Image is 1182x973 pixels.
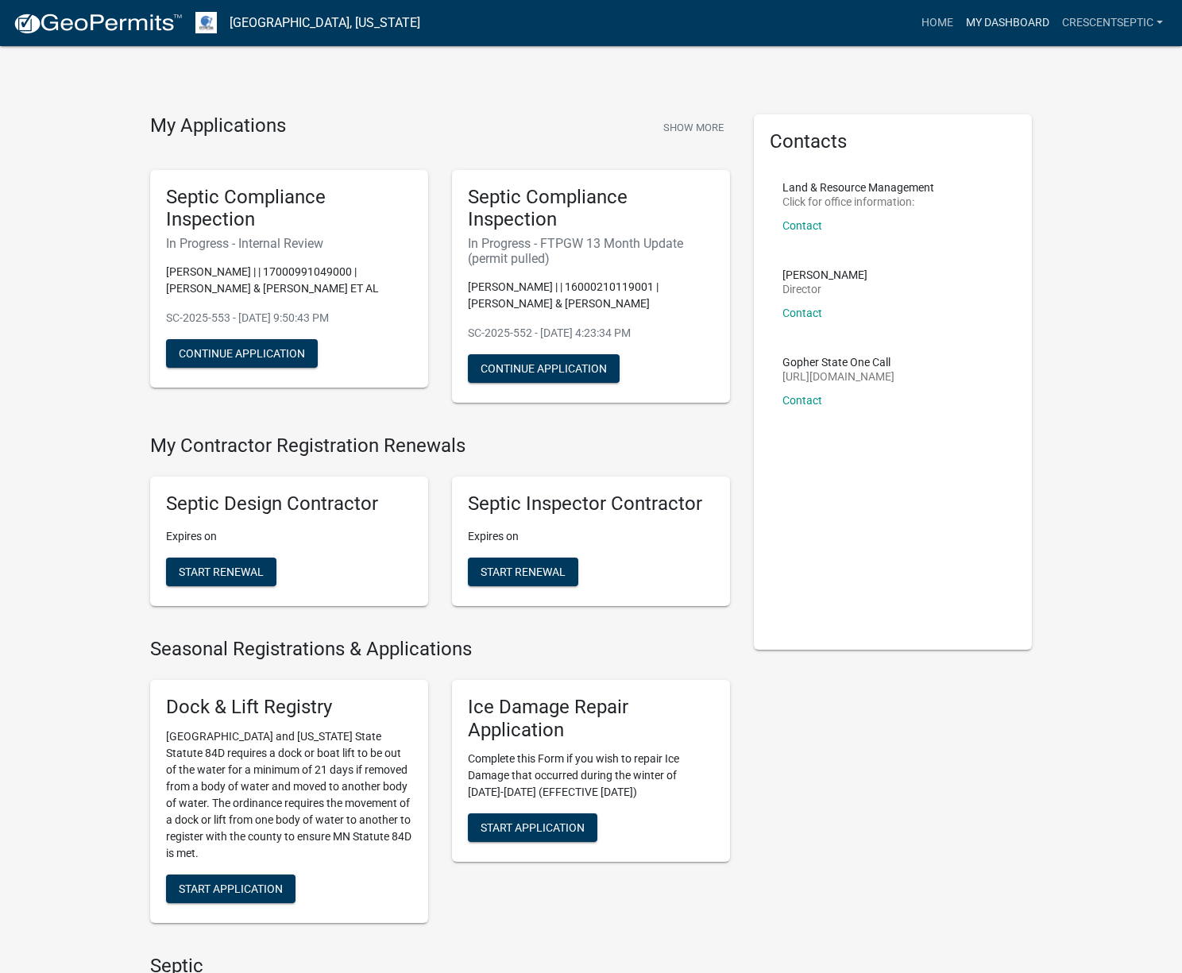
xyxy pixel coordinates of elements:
p: Land & Resource Management [782,182,934,193]
wm-registration-list-section: My Contractor Registration Renewals [150,434,730,619]
a: Contact [782,307,822,319]
h4: My Applications [150,114,286,138]
a: Contact [782,394,822,407]
h5: Dock & Lift Registry [166,696,412,719]
button: Continue Application [166,339,318,368]
h5: Septic Compliance Inspection [166,186,412,232]
h5: Contacts [770,130,1016,153]
a: My Dashboard [960,8,1056,38]
button: Start Renewal [166,558,276,586]
p: Complete this Form if you wish to repair Ice Damage that occurred during the winter of [DATE]-[DA... [468,751,714,801]
span: Start Renewal [481,566,566,578]
h5: Septic Inspector Contractor [468,492,714,515]
span: Start Renewal [179,566,264,578]
p: Director [782,284,867,295]
button: Show More [657,114,730,141]
a: Home [915,8,960,38]
button: Start Application [166,875,295,903]
span: Start Application [179,882,283,894]
h5: Ice Damage Repair Application [468,696,714,742]
a: Contact [782,219,822,232]
p: SC-2025-553 - [DATE] 9:50:43 PM [166,310,412,326]
h6: In Progress - FTPGW 13 Month Update (permit pulled) [468,236,714,266]
a: Crescentseptic [1056,8,1169,38]
a: [GEOGRAPHIC_DATA], [US_STATE] [230,10,420,37]
p: [GEOGRAPHIC_DATA] and [US_STATE] State Statute 84D requires a dock or boat lift to be out of the ... [166,728,412,862]
button: Continue Application [468,354,620,383]
p: [PERSON_NAME] [782,269,867,280]
h5: Septic Compliance Inspection [468,186,714,232]
p: Click for office information: [782,196,934,207]
p: Expires on [468,528,714,545]
p: [PERSON_NAME] | | 17000991049000 | [PERSON_NAME] & [PERSON_NAME] ET AL [166,264,412,297]
h4: My Contractor Registration Renewals [150,434,730,458]
img: Otter Tail County, Minnesota [195,12,217,33]
h4: Seasonal Registrations & Applications [150,638,730,661]
p: SC-2025-552 - [DATE] 4:23:34 PM [468,325,714,342]
h6: In Progress - Internal Review [166,236,412,251]
p: [URL][DOMAIN_NAME] [782,371,894,382]
p: [PERSON_NAME] | | 16000210119001 | [PERSON_NAME] & [PERSON_NAME] [468,279,714,312]
h5: Septic Design Contractor [166,492,412,515]
button: Start Application [468,813,597,842]
button: Start Renewal [468,558,578,586]
span: Start Application [481,821,585,834]
p: Expires on [166,528,412,545]
p: Gopher State One Call [782,357,894,368]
